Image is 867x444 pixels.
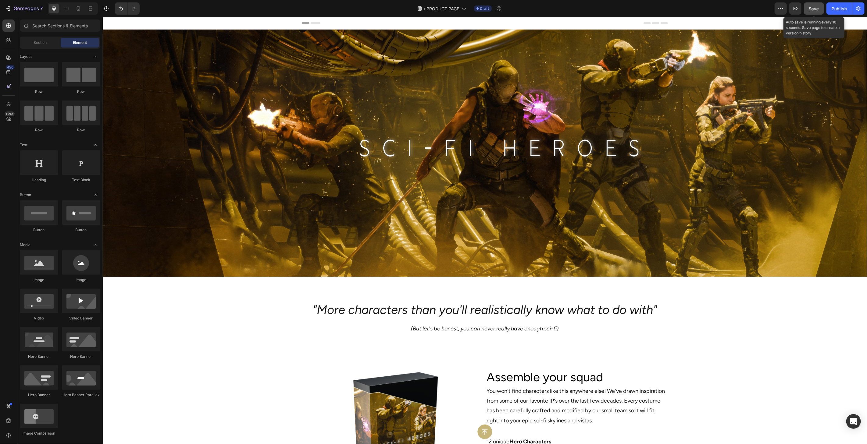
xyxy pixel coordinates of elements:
[62,177,100,183] div: Text Block
[91,52,100,62] span: Toggle open
[40,5,43,12] p: 7
[20,127,58,133] div: Row
[846,414,861,429] div: Open Intercom Messenger
[62,392,100,398] div: Hero Banner Parallax
[427,5,459,12] span: PRODUCT PAGE
[424,5,426,12] span: /
[62,89,100,94] div: Row
[91,140,100,150] span: Toggle open
[62,127,100,133] div: Row
[20,54,32,59] span: Layout
[20,19,100,32] input: Search Sections & Elements
[62,315,100,321] div: Video Banner
[804,2,824,15] button: Save
[809,6,819,11] span: Save
[6,65,15,70] div: 450
[20,142,27,148] span: Text
[20,277,58,283] div: Image
[384,351,565,368] h2: Assemble your squad
[480,6,489,11] span: Draft
[73,40,87,45] span: Element
[832,5,847,12] div: Publish
[20,177,58,183] div: Heading
[103,17,867,444] iframe: Design area
[5,111,15,116] div: Beta
[62,227,100,233] div: Button
[62,277,100,283] div: Image
[34,40,47,45] span: Section
[20,192,31,198] span: Button
[20,392,58,398] div: Hero Banner
[115,2,140,15] div: Undo/Redo
[91,240,100,250] span: Toggle open
[20,354,58,359] div: Hero Banner
[62,354,100,359] div: Hero Banner
[20,227,58,233] div: Button
[20,315,58,321] div: Video
[91,190,100,200] span: Toggle open
[2,2,45,15] button: 7
[20,431,58,436] div: Image Comparison
[826,2,852,15] button: Publish
[20,89,58,94] div: Row
[20,242,30,248] span: Media
[384,369,565,409] p: You won't find characters like this anywhere else! We've drawn inspiration from some of our favor...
